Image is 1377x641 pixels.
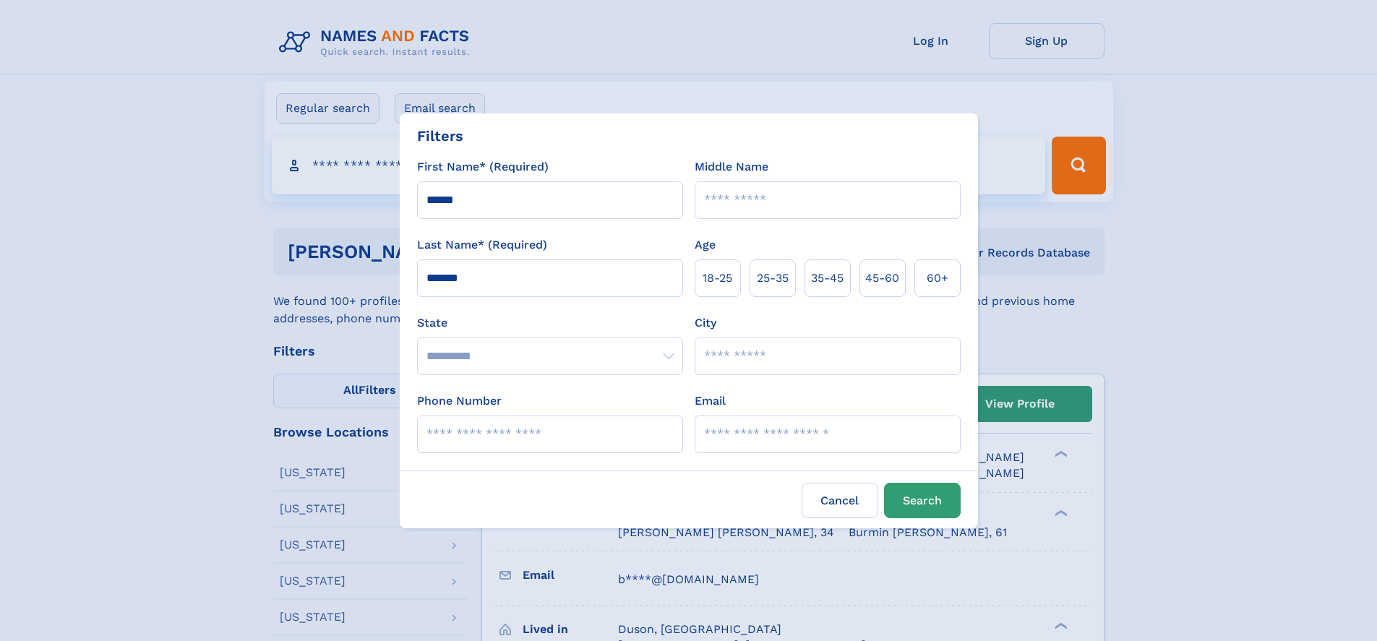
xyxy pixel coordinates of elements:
[811,270,844,287] span: 35‑45
[417,158,549,176] label: First Name* (Required)
[417,314,683,332] label: State
[865,270,899,287] span: 45‑60
[695,158,768,176] label: Middle Name
[695,392,726,410] label: Email
[695,236,716,254] label: Age
[417,236,547,254] label: Last Name* (Required)
[695,314,716,332] label: City
[703,270,732,287] span: 18‑25
[884,483,961,518] button: Search
[417,125,463,147] div: Filters
[927,270,948,287] span: 60+
[802,483,878,518] label: Cancel
[757,270,789,287] span: 25‑35
[417,392,502,410] label: Phone Number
